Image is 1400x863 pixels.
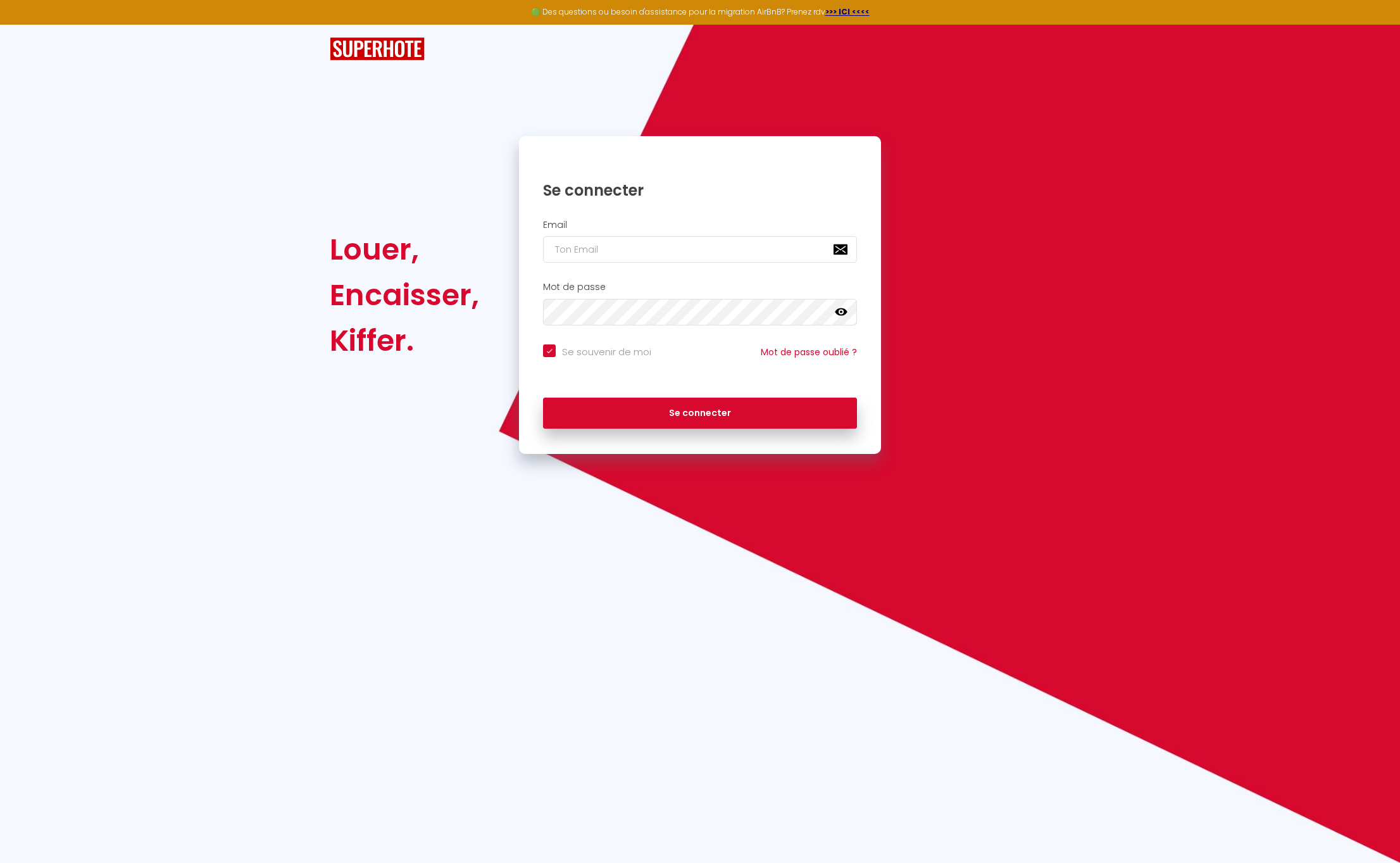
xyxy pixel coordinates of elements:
[543,398,857,429] button: Se connecter
[825,6,870,17] a: >>> ICI <<<<
[543,236,857,263] input: Ton Email
[543,282,857,293] h2: Mot de passe
[330,272,479,318] div: Encaisser,
[543,220,857,230] h2: Email
[543,180,857,200] h1: Se connecter
[330,318,479,363] div: Kiffer.
[761,346,857,358] a: Mot de passe oublié ?
[330,37,425,61] img: SuperHote logo
[330,227,479,272] div: Louer,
